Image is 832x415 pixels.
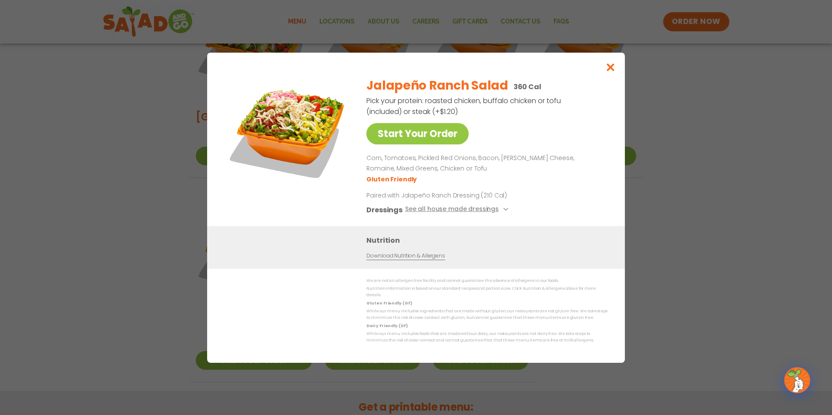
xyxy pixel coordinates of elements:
h2: Jalapeño Ranch Salad [366,77,508,95]
p: Pick your protein: roasted chicken, buffalo chicken or tofu (included) or steak (+$1.20) [366,95,562,117]
h3: Dressings [366,204,403,215]
li: Gluten Friendly [366,174,418,184]
strong: Dairy Friendly (DF) [366,323,407,328]
p: 360 Cal [513,81,541,92]
p: Corn, Tomatoes, Pickled Red Onions, Bacon, [PERSON_NAME] Cheese, Romaine, Mixed Greens, Chicken o... [366,153,604,174]
button: Close modal [597,53,625,82]
a: Start Your Order [366,123,469,144]
button: See all house made dressings [405,204,511,215]
p: While our menu includes ingredients that are made without gluten, our restaurants are not gluten ... [366,308,607,321]
strong: Gluten Friendly (GF) [366,300,412,305]
img: wpChatIcon [785,368,809,392]
p: Nutrition information is based on our standard recipes and portion sizes. Click Nutrition & Aller... [366,285,607,299]
p: Paired with Jalapeño Ranch Dressing (210 Cal) [366,191,527,200]
p: While our menu includes foods that are made without dairy, our restaurants are not dairy free. We... [366,331,607,344]
p: We are not an allergen free facility and cannot guarantee the absence of allergens in our foods. [366,278,607,284]
h3: Nutrition [366,234,612,245]
a: Download Nutrition & Allergens [366,251,445,260]
img: Featured product photo for Jalapeño Ranch Salad [227,70,349,192]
